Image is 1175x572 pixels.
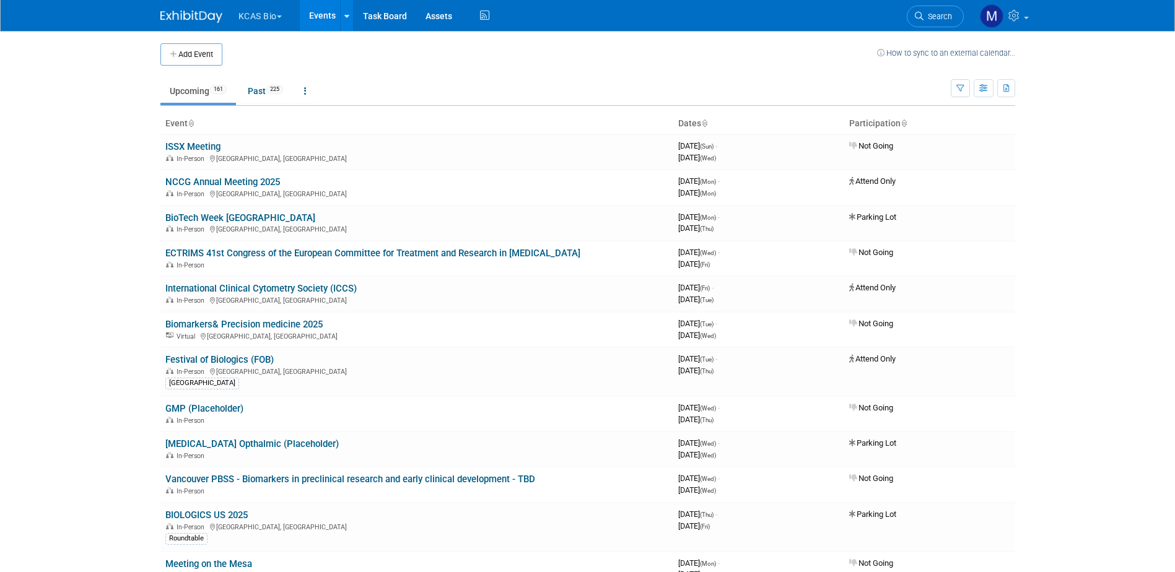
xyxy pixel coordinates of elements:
span: (Mon) [700,214,716,221]
span: In-Person [177,523,208,531]
span: (Wed) [700,475,716,482]
span: [DATE] [678,223,714,233]
span: - [712,283,714,292]
span: (Wed) [700,332,716,339]
span: Attend Only [849,354,896,363]
span: [DATE] [678,485,716,495]
span: - [718,474,720,483]
img: Virtual Event [166,332,173,339]
span: (Thu) [700,511,714,518]
span: In-Person [177,487,208,495]
span: (Wed) [700,487,716,494]
span: [DATE] [678,415,714,424]
span: - [715,354,717,363]
span: (Tue) [700,297,714,303]
span: Parking Lot [849,212,896,222]
span: (Thu) [700,417,714,423]
span: (Tue) [700,356,714,363]
a: Upcoming161 [160,79,236,103]
span: Search [924,12,952,21]
span: Virtual [177,332,199,340]
span: (Wed) [700,405,716,412]
span: In-Person [177,417,208,425]
span: - [715,319,717,328]
img: Marvin Lewis [980,4,1003,28]
a: International Clinical Cytometry Society (ICCS) [165,283,357,294]
button: Add Event [160,43,222,66]
span: Not Going [849,319,893,328]
img: ExhibitDay [160,11,222,23]
div: [GEOGRAPHIC_DATA], [GEOGRAPHIC_DATA] [165,188,668,198]
span: [DATE] [678,558,720,568]
span: (Fri) [700,523,710,530]
span: [DATE] [678,283,714,292]
span: Not Going [849,474,893,483]
span: Attend Only [849,283,896,292]
span: [DATE] [678,403,720,412]
span: (Sun) [700,143,714,150]
span: [DATE] [678,259,710,269]
span: (Fri) [700,261,710,268]
span: (Mon) [700,560,716,567]
a: Sort by Event Name [188,118,194,128]
div: [GEOGRAPHIC_DATA], [GEOGRAPHIC_DATA] [165,331,668,340]
span: (Wed) [700,452,716,459]
div: [GEOGRAPHIC_DATA] [165,378,239,389]
span: Parking Lot [849,509,896,519]
a: BioTech Week [GEOGRAPHIC_DATA] [165,212,315,223]
a: Sort by Participation Type [901,118,907,128]
span: [DATE] [678,366,714,375]
span: Not Going [849,248,893,257]
span: [DATE] [678,354,717,363]
div: [GEOGRAPHIC_DATA], [GEOGRAPHIC_DATA] [165,223,668,233]
th: Dates [673,113,844,134]
th: Event [160,113,673,134]
span: [DATE] [678,331,716,340]
span: In-Person [177,261,208,269]
span: [DATE] [678,212,720,222]
a: How to sync to an external calendar... [877,48,1015,58]
span: (Thu) [700,368,714,375]
a: Biomarkers& Precision medicine 2025 [165,319,323,330]
span: (Wed) [700,440,716,447]
span: 161 [210,85,227,94]
span: In-Person [177,368,208,376]
img: In-Person Event [166,297,173,303]
th: Participation [844,113,1015,134]
span: In-Person [177,225,208,233]
img: In-Person Event [166,487,173,493]
span: - [718,176,720,186]
span: Not Going [849,141,893,150]
span: [DATE] [678,521,710,531]
span: In-Person [177,190,208,198]
span: - [715,509,717,519]
a: Past225 [238,79,292,103]
img: In-Person Event [166,368,173,374]
img: In-Person Event [166,190,173,196]
a: ECTRIMS 41st Congress of the European Committee for Treatment and Research in [MEDICAL_DATA] [165,248,580,259]
span: (Wed) [700,155,716,162]
span: - [718,438,720,448]
span: [DATE] [678,141,717,150]
img: In-Person Event [166,452,173,458]
span: Not Going [849,403,893,412]
span: (Fri) [700,285,710,292]
span: 225 [266,85,283,94]
a: Sort by Start Date [701,118,707,128]
span: [DATE] [678,509,717,519]
span: [DATE] [678,188,716,197]
span: Parking Lot [849,438,896,448]
span: In-Person [177,155,208,163]
span: - [718,248,720,257]
span: [DATE] [678,474,720,483]
div: [GEOGRAPHIC_DATA], [GEOGRAPHIC_DATA] [165,521,668,531]
div: Roundtable [165,533,207,544]
span: (Wed) [700,249,716,256]
span: Not Going [849,558,893,568]
a: NCCG Annual Meeting 2025 [165,176,280,188]
div: [GEOGRAPHIC_DATA], [GEOGRAPHIC_DATA] [165,366,668,376]
a: Meeting on the Mesa [165,558,252,570]
a: Festival of Biologics (FOB) [165,354,274,365]
span: (Mon) [700,178,716,185]
span: In-Person [177,452,208,460]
